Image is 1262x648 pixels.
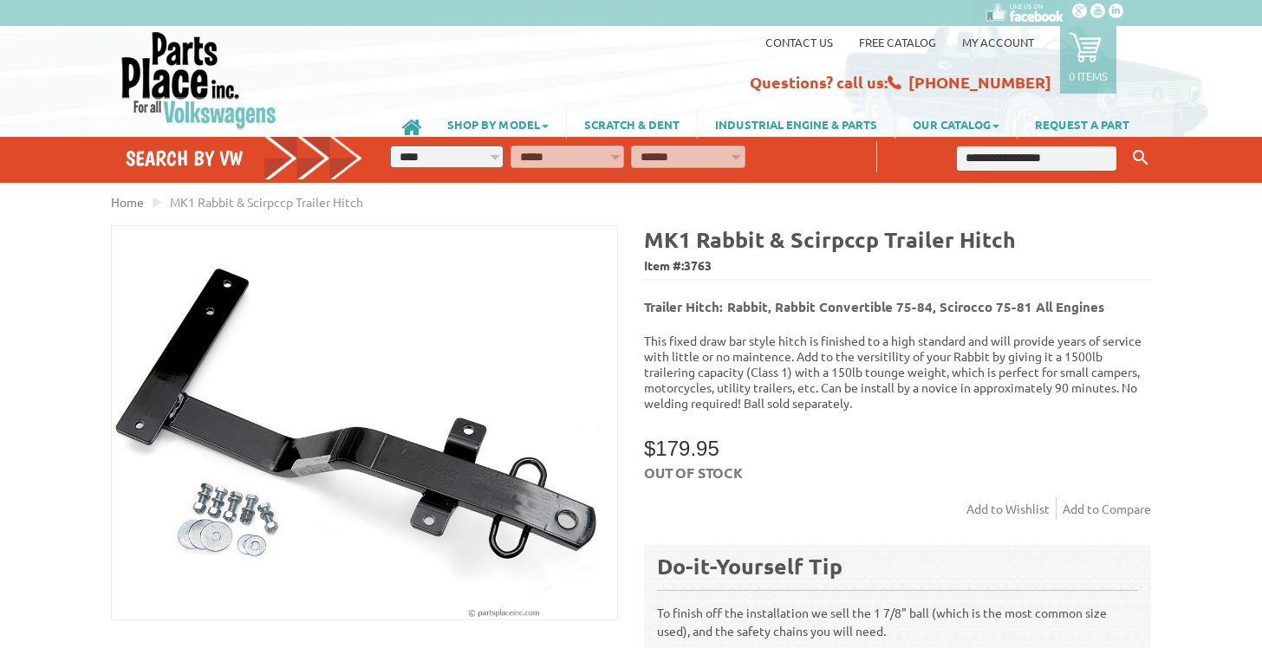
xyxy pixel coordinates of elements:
a: My Account [962,35,1034,49]
span: MK1 Rabbit & Scirpccp Trailer Hitch [170,194,363,210]
span: 3763 [684,257,712,273]
span: Item #: [644,254,1151,279]
a: INDUSTRIAL ENGINE & PARTS [698,109,894,139]
p: To finish off the installation we sell the 1 7/8" ball (which is the most common size used), and ... [657,589,1138,640]
a: Add to Wishlist [966,498,1057,520]
a: 0 items [1060,26,1116,94]
a: Free Catalog [859,35,936,49]
h4: Search by VW [126,146,363,171]
img: MK1 Rabbit & Scirpccp Trailer Hitch [112,226,617,619]
span: Out of stock [644,463,743,482]
a: OUR CATALOG [895,109,1017,139]
a: SCRATCH & DENT [567,109,697,139]
p: 0 items [1069,68,1108,83]
button: Keyword Search [1128,144,1154,172]
span: $179.95 [644,437,719,460]
a: SHOP BY MODEL [430,109,566,139]
p: This fixed draw bar style hitch is finished to a high standard and will provide years of service ... [644,333,1151,411]
b: MK1 Rabbit & Scirpccp Trailer Hitch [644,225,1016,253]
a: Add to Compare [1063,498,1151,520]
img: Parts Place Inc! [120,30,278,130]
a: REQUEST A PART [1018,109,1147,139]
b: Do-it-Yourself Tip [657,552,842,580]
a: Contact us [765,35,833,49]
a: Home [111,194,144,210]
b: Trailer Hitch: Rabbit, Rabbit Convertible 75-84, Scirocco 75-81 All Engines [644,298,1104,315]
